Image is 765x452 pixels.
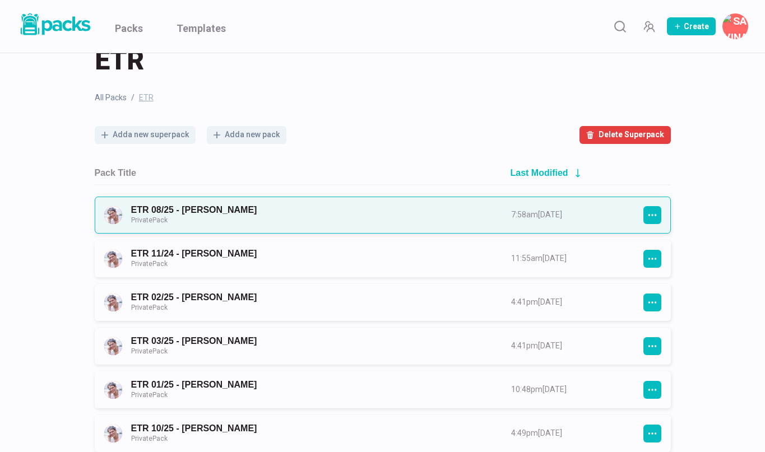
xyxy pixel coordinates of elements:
button: Create Pack [667,17,716,35]
span: ETR [139,92,154,104]
button: Savina Tilmann [722,13,748,39]
nav: breadcrumb [95,92,671,104]
h2: Last Modified [511,167,568,178]
button: Manage Team Invites [638,15,660,38]
h2: Pack Title [95,167,136,178]
span: / [131,92,135,104]
a: All Packs [95,92,127,104]
span: ETR [95,43,144,78]
button: Delete Superpack [579,126,671,144]
button: Adda new superpack [95,126,196,144]
img: Packs logo [17,11,92,38]
button: Adda new pack [207,126,286,144]
a: Packs logo [17,11,92,41]
button: Search [609,15,631,38]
